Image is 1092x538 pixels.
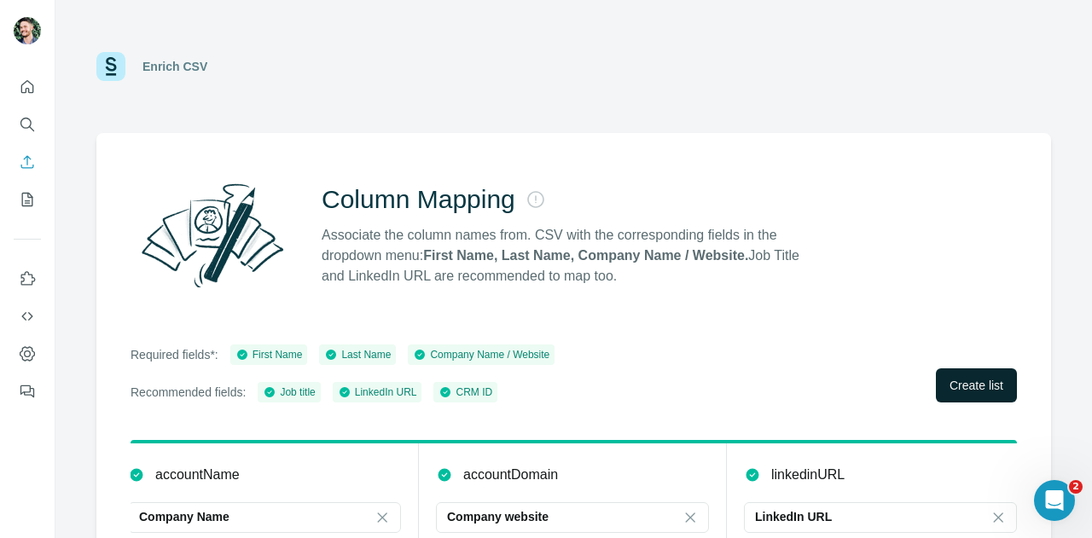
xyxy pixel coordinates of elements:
img: Avatar [14,17,41,44]
button: Use Surfe on LinkedIn [14,263,41,294]
button: Feedback [14,376,41,407]
p: Associate the column names from. CSV with the corresponding fields in the dropdown menu: Job Titl... [322,225,815,286]
button: Create list [936,368,1017,402]
div: Last Name [324,347,391,362]
h2: Column Mapping [322,184,515,215]
button: Quick start [14,72,41,102]
p: accountDomain [463,465,558,485]
button: Dashboard [14,338,41,369]
div: CRM ID [439,385,492,400]
div: Enrich CSV [142,58,207,75]
p: LinkedIn URL [755,508,832,525]
p: Required fields*: [131,346,218,363]
p: accountName [155,465,240,485]
button: Search [14,109,41,140]
img: Surfe Illustration - Column Mapping [131,174,294,297]
button: My lists [14,184,41,215]
p: linkedinURL [771,465,845,485]
p: Company website [447,508,549,525]
iframe: Intercom live chat [1034,480,1075,521]
button: Enrich CSV [14,147,41,177]
div: Job title [263,385,315,400]
div: LinkedIn URL [338,385,417,400]
span: Create list [950,377,1003,394]
strong: First Name, Last Name, Company Name / Website. [423,248,748,263]
p: Company Name [139,508,229,525]
p: Recommended fields: [131,384,246,401]
button: Use Surfe API [14,301,41,332]
img: Surfe Logo [96,52,125,81]
div: Company Name / Website [413,347,549,362]
div: First Name [235,347,303,362]
span: 2 [1069,480,1083,494]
